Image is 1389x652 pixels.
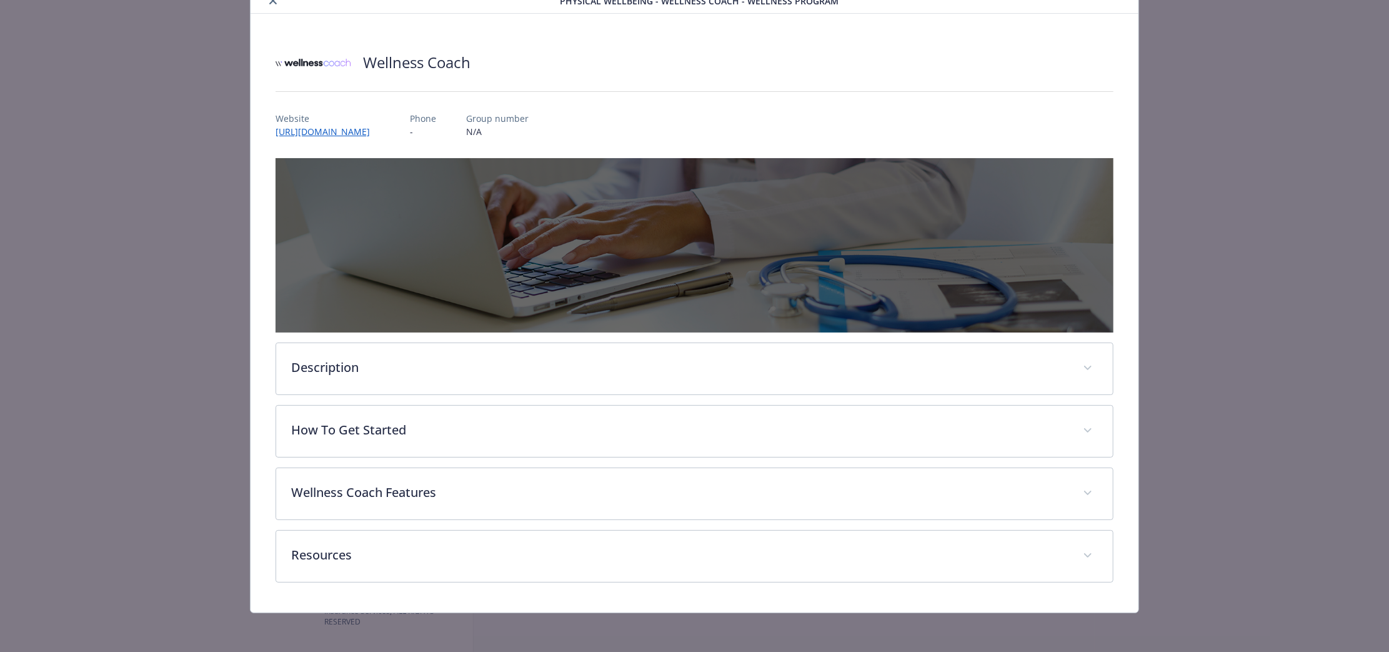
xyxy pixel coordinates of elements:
p: Wellness Coach Features [291,483,1068,502]
p: - [410,125,436,138]
img: banner [276,158,1113,333]
div: How To Get Started [276,406,1113,457]
p: Website [276,112,380,125]
p: Group number [466,112,529,125]
p: Resources [291,546,1068,564]
div: Wellness Coach Features [276,468,1113,519]
p: How To Get Started [291,421,1068,439]
p: Phone [410,112,436,125]
h2: Wellness Coach [363,52,470,73]
p: N/A [466,125,529,138]
img: Wellness Coach [276,44,351,81]
p: Description [291,358,1068,377]
div: Resources [276,531,1113,582]
div: Description [276,343,1113,394]
a: [URL][DOMAIN_NAME] [276,126,380,138]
